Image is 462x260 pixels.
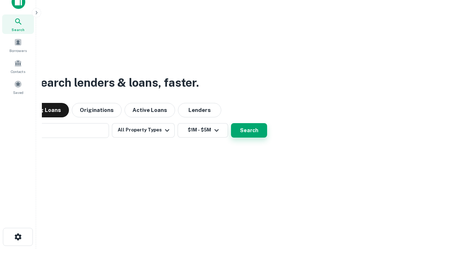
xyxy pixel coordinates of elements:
[125,103,175,117] button: Active Loans
[11,69,25,74] span: Contacts
[426,202,462,237] iframe: Chat Widget
[12,27,25,32] span: Search
[72,103,122,117] button: Originations
[231,123,267,138] button: Search
[2,35,34,55] a: Borrowers
[2,77,34,97] a: Saved
[178,123,228,138] button: $1M - $5M
[2,14,34,34] a: Search
[13,90,23,95] span: Saved
[33,74,199,91] h3: Search lenders & loans, faster.
[112,123,175,138] button: All Property Types
[9,48,27,53] span: Borrowers
[178,103,221,117] button: Lenders
[2,56,34,76] a: Contacts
